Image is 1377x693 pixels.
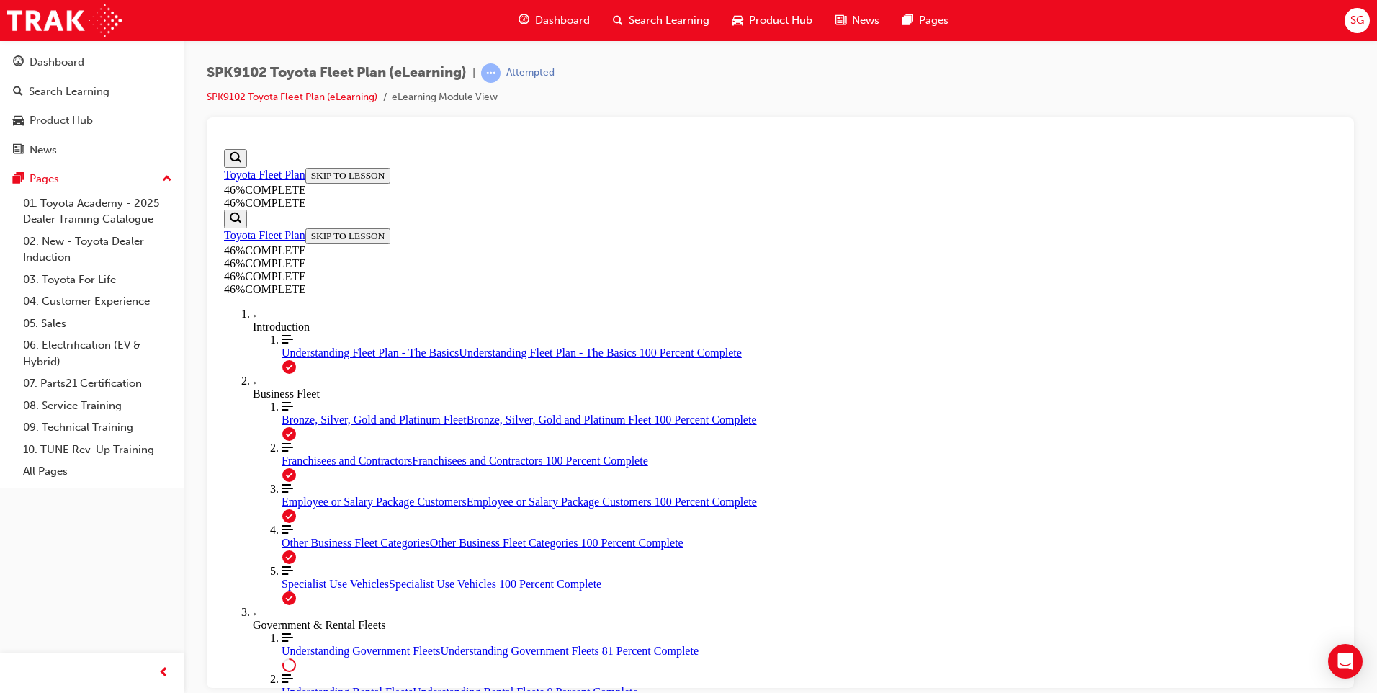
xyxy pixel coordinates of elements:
[35,231,1118,257] div: Toggle Business Fleet Section
[835,12,846,30] span: news-icon
[63,311,194,323] span: Franchisees and Contractors
[506,66,555,80] div: Attempted
[6,137,178,164] a: News
[472,65,475,81] span: |
[535,12,590,29] span: Dashboard
[392,89,498,106] li: eLearning Module View
[17,231,178,269] a: 02. New - Toyota Dealer Induction
[17,395,178,417] a: 08. Service Training
[17,334,178,372] a: 06. Electrification (EV & Hybrid)
[1350,12,1364,29] span: SG
[30,142,57,158] div: News
[6,86,87,98] a: Toyota Fleet Plan
[613,12,623,30] span: search-icon
[17,460,178,483] a: All Pages
[601,6,721,35] a: search-iconSearch Learning
[13,173,24,186] span: pages-icon
[519,12,529,30] span: guage-icon
[35,190,1118,231] div: Course Section for Introduction, with 1 Lessons
[6,6,29,24] button: Show Search Bar
[222,501,480,514] span: Understanding Government Fleets 81 Percent Complete
[162,170,172,189] span: up-icon
[6,6,1118,66] section: Course Information
[63,203,241,215] span: Understanding Fleet Plan - The Basics
[6,66,197,127] section: Course Information
[35,488,1118,571] div: Course Section for Government & Rental Fleets, with 2 Lessons
[919,12,948,29] span: Pages
[17,313,178,335] a: 05. Sales
[6,166,178,192] button: Pages
[171,434,383,447] span: Specialist Use Vehicles 100 Percent Complete
[63,393,212,406] span: Other Business Fleet Categories
[63,190,1118,216] a: Understanding Fleet Plan - The Basics 100 Percent Complete
[6,66,29,85] button: Show Search Bar
[17,439,178,461] a: 10. TUNE Rev-Up Training
[63,298,1118,324] a: Franchisees and Contractors 100 Percent Complete
[248,270,539,282] span: Bronze, Silver, Gold and Platinum Fleet 100 Percent Complete
[29,84,109,100] div: Search Learning
[17,192,178,231] a: 01. Toyota Academy - 2025 Dealer Training Catalogue
[241,203,524,215] span: Understanding Fleet Plan - The Basics 100 Percent Complete
[63,488,1118,514] a: Understanding Government Fleets 81 Percent Complete
[87,24,173,40] button: SKIP TO LESSON
[13,86,23,99] span: search-icon
[63,542,194,555] span: Understanding Rental Fleets
[63,257,1118,283] a: Bronze, Silver, Gold and Platinum Fleet 100 Percent Complete
[6,53,1118,66] div: 46 % COMPLETE
[63,501,222,514] span: Understanding Government Fleets
[824,6,891,35] a: news-iconNews
[902,12,913,30] span: pages-icon
[13,144,24,157] span: news-icon
[35,177,1118,190] div: Introduction
[87,85,173,101] button: SKIP TO LESSON
[13,115,24,128] span: car-icon
[63,421,1118,447] a: Specialist Use Vehicles 100 Percent Complete
[721,6,824,35] a: car-iconProduct Hub
[891,6,960,35] a: pages-iconPages
[481,63,501,83] span: learningRecordVerb_ATTEMPT-icon
[63,434,171,447] span: Specialist Use Vehicles
[212,393,465,406] span: Other Business Fleet Categories 100 Percent Complete
[35,475,1118,488] div: Government & Rental Fleets
[207,65,467,81] span: SPK9102 Toyota Fleet Plan (eLearning)
[13,56,24,69] span: guage-icon
[17,269,178,291] a: 03. Toyota For Life
[6,101,197,114] div: 46 % COMPLETE
[629,12,709,29] span: Search Learning
[207,91,377,103] a: SPK9102 Toyota Fleet Plan (eLearning)
[17,416,178,439] a: 09. Technical Training
[194,542,419,555] span: Understanding Rental Fleets 0 Percent Complete
[1328,644,1363,679] div: Open Intercom Messenger
[35,257,1118,462] div: Course Section for Business Fleet , with 5 Lessons
[6,79,178,105] a: Search Learning
[30,112,93,129] div: Product Hub
[6,107,178,134] a: Product Hub
[507,6,601,35] a: guage-iconDashboard
[35,244,1118,257] div: Business Fleet
[63,270,248,282] span: Bronze, Silver, Gold and Platinum Fleet
[63,529,1118,555] a: Understanding Rental Fleets 0 Percent Complete
[852,12,879,29] span: News
[194,311,429,323] span: Franchisees and Contractors 100 Percent Complete
[6,25,87,37] a: Toyota Fleet Plan
[158,664,169,682] span: prev-icon
[6,40,1118,53] div: 46 % COMPLETE
[6,114,197,127] div: 46 % COMPLETE
[6,49,178,76] a: Dashboard
[1345,8,1370,33] button: SG
[30,171,59,187] div: Pages
[35,164,1118,190] div: Toggle Introduction Section
[6,140,1118,153] div: 46 % COMPLETE
[30,54,84,71] div: Dashboard
[63,352,248,365] span: Employee or Salary Package Customers
[7,4,122,37] img: Trak
[248,352,539,365] span: Employee or Salary Package Customers 100 Percent Complete
[63,339,1118,365] a: Employee or Salary Package Customers 100 Percent Complete
[17,290,178,313] a: 04. Customer Experience
[17,372,178,395] a: 07. Parts21 Certification
[63,380,1118,406] a: Other Business Fleet Categories 100 Percent Complete
[6,46,178,166] button: DashboardSearch LearningProduct HubNews
[732,12,743,30] span: car-icon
